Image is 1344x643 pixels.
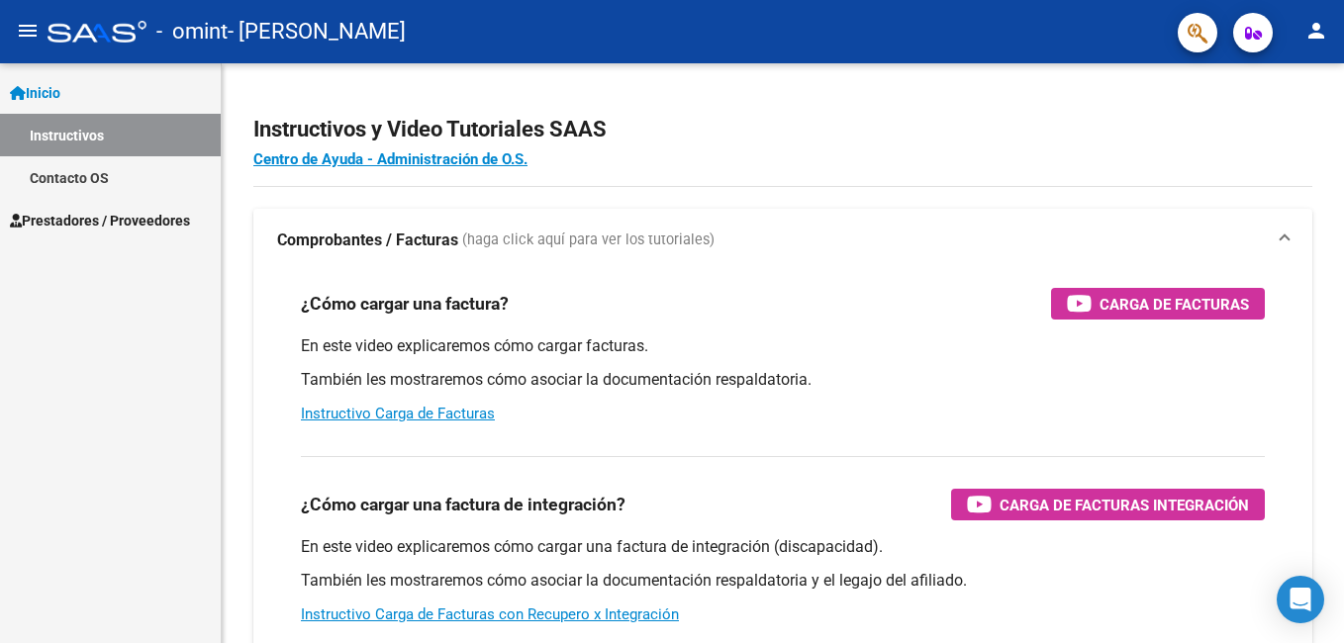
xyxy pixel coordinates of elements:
span: Carga de Facturas [1100,292,1249,317]
strong: Comprobantes / Facturas [277,230,458,251]
p: En este video explicaremos cómo cargar una factura de integración (discapacidad). [301,536,1265,558]
div: Open Intercom Messenger [1277,576,1324,623]
span: Carga de Facturas Integración [1000,493,1249,517]
button: Carga de Facturas [1051,288,1265,320]
mat-icon: menu [16,19,40,43]
h3: ¿Cómo cargar una factura? [301,290,509,318]
a: Instructivo Carga de Facturas con Recupero x Integración [301,605,679,623]
span: Prestadores / Proveedores [10,210,190,231]
a: Centro de Ayuda - Administración de O.S. [253,150,528,168]
p: En este video explicaremos cómo cargar facturas. [301,335,1265,357]
a: Instructivo Carga de Facturas [301,405,495,422]
mat-expansion-panel-header: Comprobantes / Facturas (haga click aquí para ver los tutoriales) [253,209,1312,272]
span: (haga click aquí para ver los tutoriales) [462,230,715,251]
mat-icon: person [1304,19,1328,43]
p: También les mostraremos cómo asociar la documentación respaldatoria. [301,369,1265,391]
span: - omint [156,10,228,53]
span: - [PERSON_NAME] [228,10,406,53]
p: También les mostraremos cómo asociar la documentación respaldatoria y el legajo del afiliado. [301,570,1265,592]
h3: ¿Cómo cargar una factura de integración? [301,491,625,518]
span: Inicio [10,82,60,104]
h2: Instructivos y Video Tutoriales SAAS [253,111,1312,148]
button: Carga de Facturas Integración [951,489,1265,520]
